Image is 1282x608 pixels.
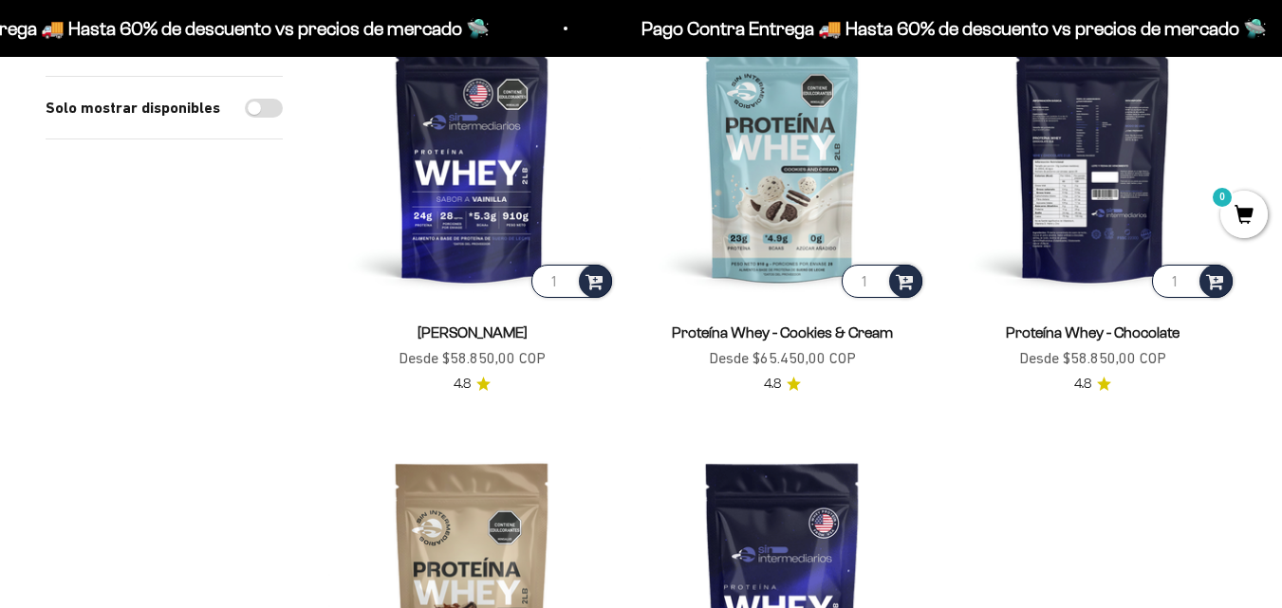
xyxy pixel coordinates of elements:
[46,96,220,120] label: Solo mostrar disponibles
[1211,186,1234,209] mark: 0
[1220,206,1268,227] a: 0
[418,324,528,341] a: [PERSON_NAME]
[640,13,1265,44] p: Pago Contra Entrega 🚚 Hasta 60% de descuento vs precios de mercado 🛸
[1019,346,1166,371] sale-price: Desde $58.850,00 COP
[709,346,856,371] sale-price: Desde $65.450,00 COP
[454,374,491,395] a: 4.84.8 de 5.0 estrellas
[1074,374,1091,395] span: 4.8
[1074,374,1111,395] a: 4.84.8 de 5.0 estrellas
[764,374,801,395] a: 4.84.8 de 5.0 estrellas
[949,14,1236,302] img: Proteína Whey - Chocolate
[764,374,781,395] span: 4.8
[672,324,893,341] a: Proteína Whey - Cookies & Cream
[454,374,471,395] span: 4.8
[1006,324,1180,341] a: Proteína Whey - Chocolate
[399,346,546,371] sale-price: Desde $58.850,00 COP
